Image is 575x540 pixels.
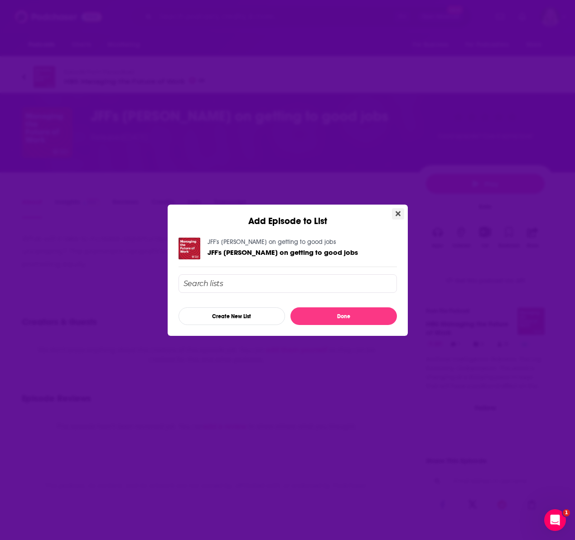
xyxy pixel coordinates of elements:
[290,307,397,325] button: Done
[168,205,408,227] div: Add Episode to List
[208,248,358,257] span: JFF's [PERSON_NAME] on getting to good jobs
[392,208,404,220] button: Close
[544,509,566,531] iframe: Intercom live chat
[563,509,570,516] span: 1
[179,274,397,325] div: Add Episode To List
[179,307,285,325] button: Create New List
[208,248,358,256] a: JFF's Maria Flynn on getting to good jobs
[208,238,336,246] a: JFF's Maria Flynn on getting to good jobs
[179,238,200,259] img: JFF's Maria Flynn on getting to good jobs
[179,274,397,293] input: Search lists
